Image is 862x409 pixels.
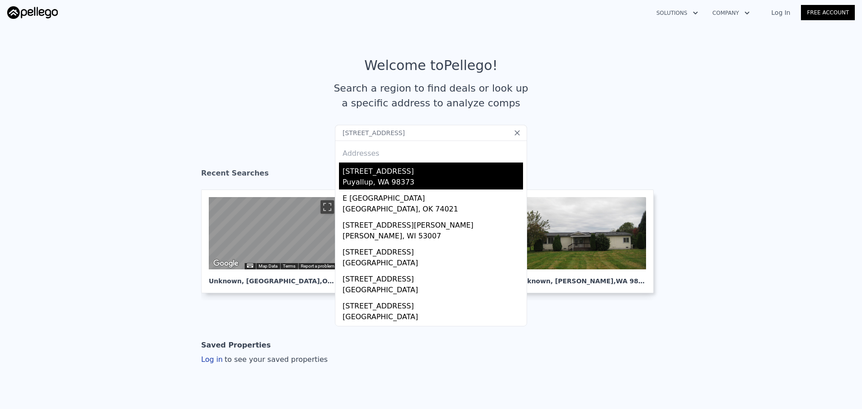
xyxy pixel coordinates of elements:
div: Map [209,197,337,269]
div: Welcome to Pellego ! [365,57,498,74]
div: [STREET_ADDRESS] [343,270,523,285]
span: , OK 74021 [320,277,356,285]
div: [GEOGRAPHIC_DATA] [343,312,523,324]
a: Map Unknown, [GEOGRAPHIC_DATA],OK 74021 [201,189,352,293]
button: Company [705,5,757,21]
div: [GEOGRAPHIC_DATA], OK 74021 [343,204,523,216]
div: [STREET_ADDRESS] [343,243,523,258]
span: to see your saved properties [223,355,328,364]
div: Addresses [339,141,523,163]
div: [STREET_ADDRESS] [343,324,523,339]
button: Keyboard shortcuts [247,264,253,268]
a: Free Account [801,5,855,20]
a: Report a problem [301,264,334,268]
div: [GEOGRAPHIC_DATA] [343,285,523,297]
div: [PERSON_NAME], WI 53007 [343,231,523,243]
button: Map Data [259,263,277,269]
div: Puyallup, WA 98373 [343,177,523,189]
a: Terms (opens in new tab) [283,264,295,268]
div: [STREET_ADDRESS] [343,163,523,177]
div: Recent Searches [201,161,661,189]
div: Log in [201,354,328,365]
div: E [GEOGRAPHIC_DATA] [343,189,523,204]
div: Street View [209,197,337,269]
div: [STREET_ADDRESS] [343,297,523,312]
img: Google [211,258,241,269]
div: [STREET_ADDRESS][PERSON_NAME] [343,216,523,231]
span: , WA 98371 [614,277,652,285]
div: Search a region to find deals or look up a specific address to analyze comps [330,81,532,110]
a: Log In [761,8,801,17]
a: Open this area in Google Maps (opens a new window) [211,258,241,269]
a: Unknown, [PERSON_NAME],WA 98371 [510,189,661,293]
button: Solutions [649,5,705,21]
div: Unknown , [GEOGRAPHIC_DATA] [209,269,337,286]
input: Search an address or region... [335,125,527,141]
div: Saved Properties [201,336,271,354]
img: Pellego [7,6,58,19]
div: [GEOGRAPHIC_DATA] [343,258,523,270]
button: Toggle fullscreen view [321,200,334,214]
div: Unknown , [PERSON_NAME] [518,269,646,286]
